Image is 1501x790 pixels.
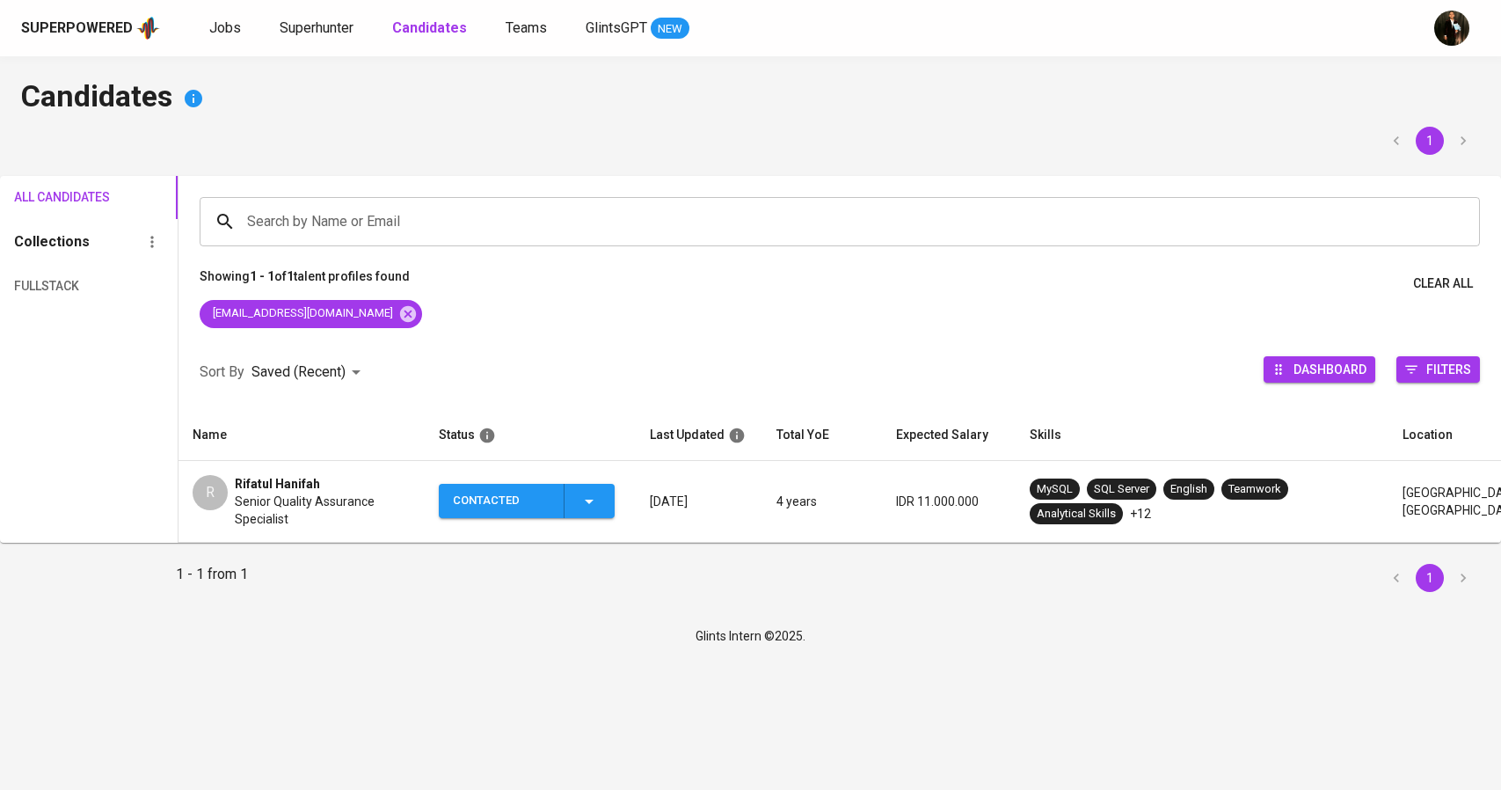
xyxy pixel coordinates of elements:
button: Dashboard [1264,356,1375,383]
div: Teamwork [1228,481,1281,498]
div: Superpowered [21,18,133,39]
p: 4 years [776,493,868,510]
button: page 1 [1416,564,1444,592]
span: Rifatul Hanifah [235,475,320,493]
span: fullstack [14,275,86,297]
p: IDR 11.000.000 [896,493,1002,510]
div: English [1170,481,1207,498]
p: +12 [1130,505,1151,523]
p: Showing of talent profiles found [200,267,410,300]
p: Sort By [200,362,244,383]
h4: Candidates [21,77,1480,120]
a: Candidates [392,18,470,40]
a: Superhunter [280,18,357,40]
nav: pagination navigation [1380,127,1480,155]
span: NEW [651,20,689,38]
div: Analytical Skills [1037,506,1116,523]
span: Dashboard [1293,357,1366,381]
p: Saved (Recent) [251,362,346,383]
a: Jobs [209,18,244,40]
b: Candidates [392,19,467,36]
a: GlintsGPT NEW [586,18,689,40]
button: Clear All [1406,267,1480,300]
img: ridlo@glints.com [1434,11,1469,46]
div: SQL Server [1094,481,1149,498]
b: 1 - 1 [250,269,274,283]
button: page 1 [1416,127,1444,155]
span: Senior Quality Assurance Specialist [235,493,411,528]
span: [EMAIL_ADDRESS][DOMAIN_NAME] [200,305,404,322]
button: Contacted [439,484,615,518]
span: GlintsGPT [586,19,647,36]
span: Clear All [1413,273,1473,295]
th: Skills [1016,410,1388,461]
button: Filters [1396,356,1480,383]
h6: Collections [14,230,90,254]
div: Saved (Recent) [251,356,367,389]
th: Status [425,410,636,461]
div: [EMAIL_ADDRESS][DOMAIN_NAME] [200,300,422,328]
span: Teams [506,19,547,36]
span: Filters [1426,357,1471,381]
img: app logo [136,15,160,41]
b: 1 [287,269,294,283]
th: Expected Salary [882,410,1016,461]
a: Teams [506,18,550,40]
p: 1 - 1 from 1 [176,564,248,592]
div: MySQL [1037,481,1073,498]
div: Contacted [453,484,550,518]
th: Name [179,410,425,461]
p: [DATE] [650,493,748,510]
div: R [193,475,228,510]
span: Jobs [209,19,241,36]
th: Last Updated [636,410,762,461]
nav: pagination navigation [1380,564,1480,592]
th: Total YoE [762,410,882,461]
span: Superhunter [280,19,353,36]
span: All Candidates [14,187,86,208]
a: Superpoweredapp logo [21,15,160,41]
